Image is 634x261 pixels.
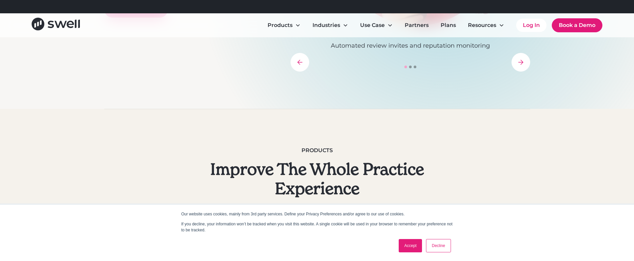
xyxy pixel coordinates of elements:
div: Use Case [360,21,385,29]
div: next slide [512,53,530,72]
h2: Improve The Whole Practice Experience [189,160,445,198]
a: Log In [516,19,546,32]
div: previous slide [291,53,309,72]
div: Show slide 1 of 3 [404,66,407,68]
div: Use Case [355,19,398,32]
div: Industries [307,19,353,32]
div: Industries [313,21,340,29]
div: Show slide 3 of 3 [414,66,416,68]
p: If you decline, your information won’t be tracked when you visit this website. A single cookie wi... [181,221,453,233]
a: Accept [399,239,422,252]
div: Resources [463,19,510,32]
div: Show slide 2 of 3 [409,66,412,68]
p: Our website uses cookies, mainly from 3rd party services. Define your Privacy Preferences and/or ... [181,211,453,217]
a: Decline [426,239,451,252]
div: Products [189,146,445,154]
iframe: Chat Widget [517,189,634,261]
p: Automated review invites and reputation monitoring [291,41,530,50]
div: Products [268,21,293,29]
a: Plans [435,19,461,32]
div: Products [262,19,306,32]
div: Resources [468,21,496,29]
a: Book a Demo [552,18,602,32]
a: Partners [399,19,434,32]
a: home [32,18,80,33]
